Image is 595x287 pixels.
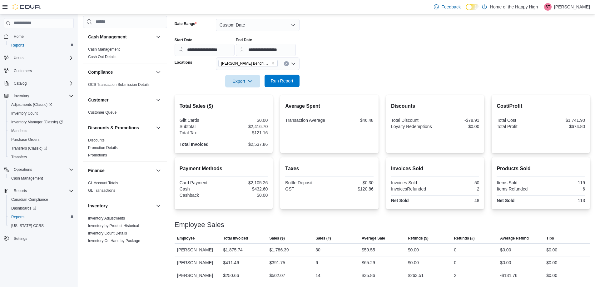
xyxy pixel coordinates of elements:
div: Cashback [180,193,222,198]
div: Transaction Average [285,118,328,123]
div: Compliance [83,81,167,91]
img: Cova [12,4,41,10]
h2: Products Sold [497,165,585,172]
div: Card Payment [180,180,222,185]
div: Items Sold [497,180,539,185]
div: $1,786.39 [269,246,289,254]
span: Manifests [11,128,27,133]
h3: Customer [88,97,108,103]
div: $0.00 [546,259,557,266]
h3: Compliance [88,69,113,75]
div: Items Refunded [497,186,539,191]
span: Reports [11,215,24,220]
a: Customer Queue [88,110,117,115]
button: Inventory Count [6,109,76,118]
span: Manifests [9,127,74,135]
span: Canadian Compliance [11,197,48,202]
div: $2,416.70 [225,124,268,129]
a: Adjustments (Classic) [6,100,76,109]
span: GL Transactions [88,188,115,193]
span: Canadian Compliance [9,196,74,203]
a: Inventory Count Details [88,231,127,235]
button: Cash Management [88,34,153,40]
div: Bottle Deposit [285,180,328,185]
span: Cash Management [11,176,43,181]
button: Operations [1,165,76,174]
span: Reports [11,43,24,48]
div: $35.86 [362,272,375,279]
span: Average Sale [362,236,385,241]
div: Invoices Sold [391,180,434,185]
button: Inventory [11,92,32,100]
button: Remove Hinton - Hinton Benchlands - Fire & Flower from selection in this group [271,62,275,65]
div: 119 [542,180,585,185]
span: Customers [11,67,74,74]
div: 14 [315,272,320,279]
strong: Net Sold [391,198,409,203]
a: Transfers [9,153,29,161]
span: Transfers (Classic) [11,146,47,151]
span: Cash Out Details [88,54,117,59]
label: Locations [175,60,192,65]
a: Customers [11,67,34,75]
div: $0.00 [408,246,419,254]
div: $0.00 [436,124,479,129]
h2: Discounts [391,102,479,110]
span: Adjustments (Classic) [9,101,74,108]
button: Canadian Compliance [6,195,76,204]
button: Reports [6,41,76,50]
span: [PERSON_NAME] Benchlands - Fire & Flower [221,60,270,67]
a: OCS Transaction Submission Details [88,82,150,87]
div: $1,741.90 [542,118,585,123]
div: $65.29 [362,259,375,266]
div: Subtotal [180,124,222,129]
a: GL Account Totals [88,181,118,185]
span: Total Invoiced [223,236,248,241]
input: Dark Mode [466,4,479,10]
div: Cash Management [83,46,167,63]
button: [US_STATE] CCRS [6,221,76,230]
div: $432.60 [225,186,268,191]
div: InvoicesRefunded [391,186,434,191]
span: Feedback [441,4,460,10]
input: Press the down key to open a popover containing a calendar. [175,44,235,56]
button: Reports [11,187,29,195]
div: $391.75 [269,259,285,266]
span: Users [11,54,74,62]
strong: Net Sold [497,198,514,203]
div: GST [285,186,328,191]
a: Purchase Orders [9,136,42,143]
span: Inventory Count [11,111,38,116]
span: Catalog [11,80,74,87]
span: Settings [14,236,27,241]
div: $0.30 [331,180,374,185]
label: Start Date [175,37,192,42]
div: $0.00 [500,259,511,266]
div: $1,875.74 [223,246,243,254]
button: Reports [1,186,76,195]
h3: Discounts & Promotions [88,125,139,131]
div: $0.00 [500,246,511,254]
button: Discounts & Promotions [88,125,153,131]
input: Press the down key to open a popover containing a calendar. [236,44,296,56]
div: -$78.91 [436,118,479,123]
a: Promotion Details [88,146,118,150]
div: Gift Cards [180,118,222,123]
div: Loyalty Redemptions [391,124,434,129]
div: Cash [180,186,222,191]
span: GL Account Totals [88,181,118,186]
a: Inventory Manager (Classic) [6,118,76,126]
p: | [540,3,542,11]
div: $120.86 [331,186,374,191]
button: Clear input [284,61,289,66]
div: $263.51 [408,272,424,279]
button: Catalog [11,80,29,87]
span: Average Refund [500,236,529,241]
a: Transfers (Classic) [9,145,50,152]
button: Compliance [155,68,162,76]
div: $674.80 [542,124,585,129]
button: Inventory [155,202,162,210]
button: Cash Management [6,174,76,183]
